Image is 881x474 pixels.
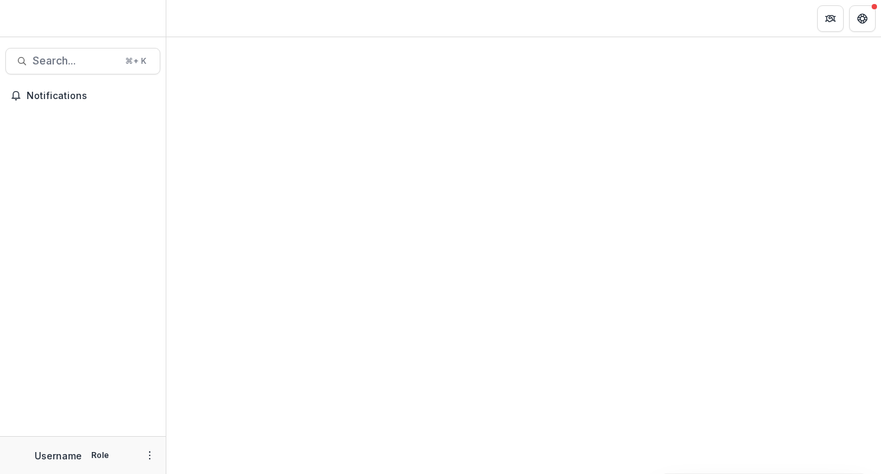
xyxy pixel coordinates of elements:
button: Partners [817,5,844,32]
button: Search... [5,48,160,74]
button: More [142,447,158,463]
nav: breadcrumb [172,9,228,28]
p: Username [35,449,82,463]
div: ⌘ + K [122,54,149,68]
span: Notifications [27,90,155,102]
button: Notifications [5,85,160,106]
span: Search... [33,55,117,67]
button: Get Help [849,5,876,32]
p: Role [87,449,113,461]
